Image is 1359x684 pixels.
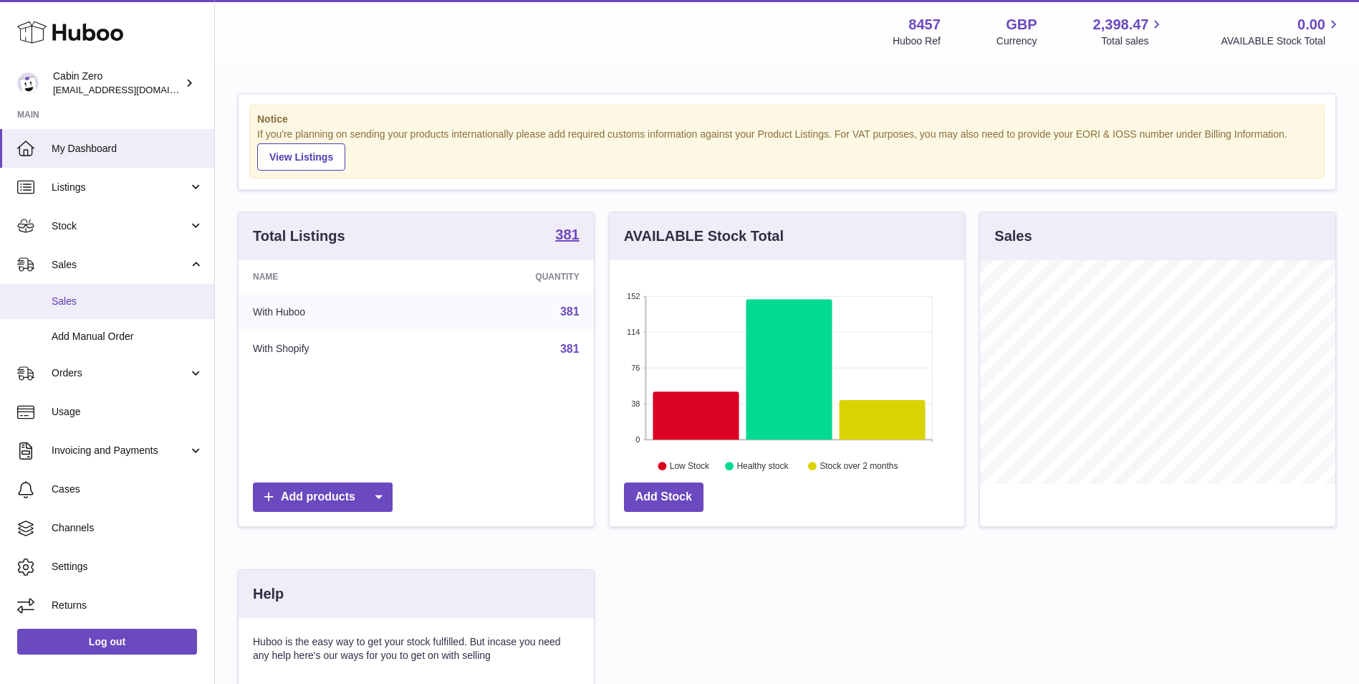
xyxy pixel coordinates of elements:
span: Invoicing and Payments [52,444,188,457]
a: Add products [253,483,393,512]
text: Stock over 2 months [820,461,898,471]
h3: Sales [994,227,1032,246]
span: Stock [52,219,188,233]
text: 114 [627,328,640,336]
strong: GBP [1006,15,1037,34]
span: Returns [52,599,203,612]
span: [EMAIL_ADDRESS][DOMAIN_NAME] [53,84,211,95]
strong: 8457 [908,15,941,34]
a: 381 [560,343,580,355]
strong: 381 [555,227,579,242]
div: Cabin Zero [53,70,182,97]
text: Low Stock [670,461,710,471]
h3: AVAILABLE Stock Total [624,227,784,246]
a: 381 [560,305,580,318]
span: Listings [52,181,188,194]
th: Quantity [430,260,593,293]
span: Channels [52,521,203,535]
span: Orders [52,366,188,380]
text: 38 [631,399,640,408]
a: 381 [555,227,579,244]
td: With Huboo [239,293,430,331]
div: Currency [997,34,1037,48]
h3: Help [253,584,284,604]
div: Huboo Ref [893,34,941,48]
text: 152 [627,292,640,300]
span: Sales [52,295,203,308]
a: 0.00 AVAILABLE Stock Total [1221,15,1342,48]
span: Settings [52,560,203,574]
a: View Listings [257,143,345,171]
span: My Dashboard [52,142,203,156]
span: AVAILABLE Stock Total [1221,34,1342,48]
text: Healthy stock [736,461,789,471]
span: Cases [52,483,203,496]
span: Add Manual Order [52,330,203,343]
a: Add Stock [624,483,703,512]
h3: Total Listings [253,227,345,246]
div: If you're planning on sending your products internationally please add required customs informati... [257,128,1317,171]
strong: Notice [257,113,1317,126]
a: Log out [17,629,197,655]
span: Total sales [1101,34,1165,48]
span: 2,398.47 [1093,15,1149,34]
p: Huboo is the easy way to get your stock fulfilled. But incase you need any help here's our ways f... [253,635,580,662]
img: internalAdmin-8457@internal.huboo.com [17,72,39,94]
text: 0 [635,435,640,444]
span: Usage [52,405,203,419]
th: Name [239,260,430,293]
span: 0.00 [1297,15,1325,34]
text: 76 [631,364,640,372]
span: Sales [52,258,188,272]
a: 2,398.47 Total sales [1093,15,1166,48]
td: With Shopify [239,331,430,368]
